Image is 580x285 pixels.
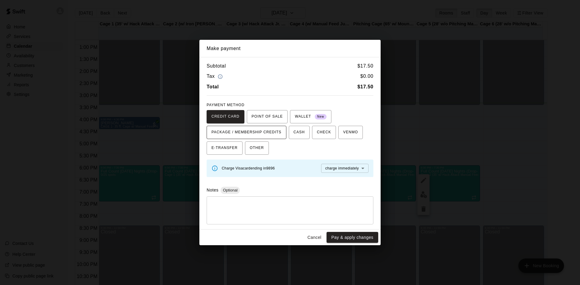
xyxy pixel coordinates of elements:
[325,166,359,170] span: charge immediately
[294,128,305,137] span: CASH
[290,110,331,123] button: WALLET New
[343,128,358,137] span: VENMO
[211,112,240,122] span: CREDIT CARD
[250,143,264,153] span: OTHER
[207,188,218,192] label: Notes
[289,126,310,139] button: CASH
[211,143,238,153] span: E-TRANSFER
[357,84,373,89] b: $ 17.50
[295,112,327,122] span: WALLET
[211,128,282,137] span: PACKAGE / MEMBERSHIP CREDITS
[312,126,336,139] button: CHECK
[207,84,219,89] b: Total
[207,110,244,123] button: CREDIT CARD
[315,113,327,121] span: New
[207,103,244,107] span: PAYMENT METHOD
[245,141,269,155] button: OTHER
[207,126,286,139] button: PACKAGE / MEMBERSHIP CREDITS
[252,112,283,122] span: POINT OF SALE
[247,110,288,123] button: POINT OF SALE
[327,232,378,243] button: Pay & apply changes
[207,141,243,155] button: E-TRANSFER
[305,232,324,243] button: Cancel
[207,72,224,81] h6: Tax
[317,128,331,137] span: CHECK
[199,40,381,57] h2: Make payment
[338,126,363,139] button: VENMO
[207,62,226,70] h6: Subtotal
[360,72,373,81] h6: $ 0.00
[221,188,240,192] span: Optional
[222,166,275,170] span: Charge Visa card ending in 9896
[357,62,373,70] h6: $ 17.50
